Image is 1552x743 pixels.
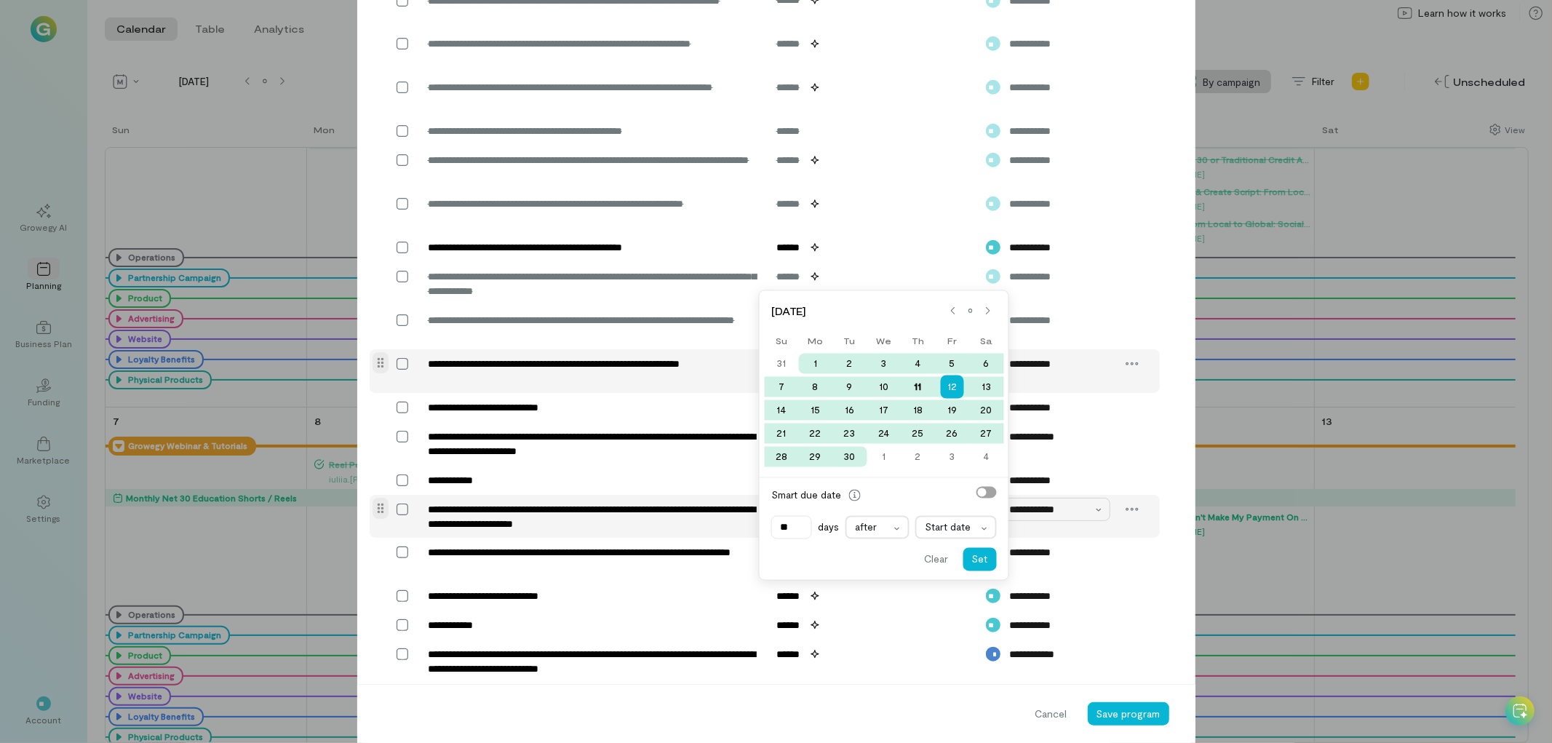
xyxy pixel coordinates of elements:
div: month 2025-09 [764,352,1004,469]
div: Choose Friday, October 3rd, 2025 [935,447,969,467]
div: 28 [764,447,798,467]
div: 2 [832,354,867,374]
span: after [856,520,890,535]
div: Su [764,330,798,351]
div: 9 [832,377,867,397]
div: 20 [969,400,1003,421]
span: Save program [1097,707,1161,720]
div: 30 [832,447,867,467]
div: Choose Wednesday, September 17th, 2025 [867,400,901,421]
div: Choose Saturday, September 27th, 2025 [969,424,1003,444]
div: Choose Saturday, October 4th, 2025 [969,447,1003,467]
div: We [867,330,901,351]
div: Choose Monday, September 8th, 2025 [798,377,832,397]
div: 7 [764,377,798,397]
div: Choose Sunday, August 31st, 2025 [764,354,798,374]
div: 24 [867,424,901,444]
div: Choose Thursday, September 18th, 2025 [901,400,935,421]
div: 27 [969,424,1003,444]
div: Smart due date [771,488,842,503]
div: 3 [935,447,969,467]
div: Choose Sunday, September 7th, 2025 [764,377,798,397]
div: Sa [969,330,1003,351]
div: 2 [901,447,935,467]
div: 12 [941,376,964,399]
div: Choose Thursday, September 25th, 2025 [901,424,935,444]
div: 6 [969,354,1003,374]
div: Choose Sunday, September 28th, 2025 [764,447,798,467]
div: Choose Wednesday, September 3rd, 2025 [867,354,901,374]
div: Choose Sunday, September 14th, 2025 [764,400,798,421]
div: 11 [901,377,935,397]
div: 29 [798,447,832,467]
div: Choose Thursday, September 4th, 2025 [901,354,935,374]
div: Choose Tuesday, September 2nd, 2025 [832,354,867,374]
div: Choose Friday, September 19th, 2025 [935,400,969,421]
div: Choose Tuesday, September 16th, 2025 [832,400,867,421]
div: 4 [969,447,1003,467]
div: Choose Sunday, September 21st, 2025 [764,424,798,444]
button: Save program [1088,702,1169,726]
div: 21 [764,424,798,444]
span: Start date [926,520,977,535]
div: Choose Thursday, September 11th, 2025 [901,377,935,397]
div: 5 [935,354,969,374]
div: Choose Tuesday, September 9th, 2025 [832,377,867,397]
span: [DATE] [771,304,944,319]
div: 23 [832,424,867,444]
div: Choose Monday, September 1st, 2025 [798,354,832,374]
span: Cancel [1035,707,1067,721]
button: Set [963,548,997,571]
div: 14 [764,400,798,421]
div: Choose Saturday, September 6th, 2025 [969,354,1003,374]
div: Choose Monday, September 29th, 2025 [798,447,832,467]
div: Choose Tuesday, September 30th, 2025 [832,447,867,467]
div: Choose Thursday, October 2nd, 2025 [901,447,935,467]
div: Choose Wednesday, September 24th, 2025 [867,424,901,444]
span: Clear [925,552,949,567]
div: Choose Wednesday, September 10th, 2025 [867,377,901,397]
div: 8 [798,377,832,397]
div: 3 [867,354,901,374]
div: 22 [798,424,832,444]
div: Choose Friday, September 26th, 2025 [935,424,969,444]
div: 17 [867,400,901,421]
div: Choose Saturday, September 13th, 2025 [969,377,1003,397]
div: Choose Friday, September 5th, 2025 [935,354,969,374]
div: 16 [832,400,867,421]
div: 15 [798,400,832,421]
div: 18 [901,400,935,421]
span: days [818,520,840,535]
div: 4 [901,354,935,374]
div: 13 [969,377,1003,397]
div: 26 [935,424,969,444]
div: Tu [832,330,867,351]
div: Choose Monday, September 22nd, 2025 [798,424,832,444]
div: 10 [867,377,901,397]
div: Choose Friday, September 12th, 2025 [935,377,969,397]
div: Choose Monday, September 15th, 2025 [798,400,832,421]
div: 1 [867,447,901,467]
div: Choose Tuesday, September 23rd, 2025 [832,424,867,444]
div: 1 [798,354,832,374]
div: Fr [935,330,969,351]
div: 19 [935,400,969,421]
div: Th [901,330,935,351]
div: Mo [798,330,832,351]
div: 25 [901,424,935,444]
div: Choose Wednesday, October 1st, 2025 [867,447,901,467]
button: Smart due date [843,484,867,507]
div: Choose Saturday, September 20th, 2025 [969,400,1003,421]
div: 31 [764,354,798,374]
